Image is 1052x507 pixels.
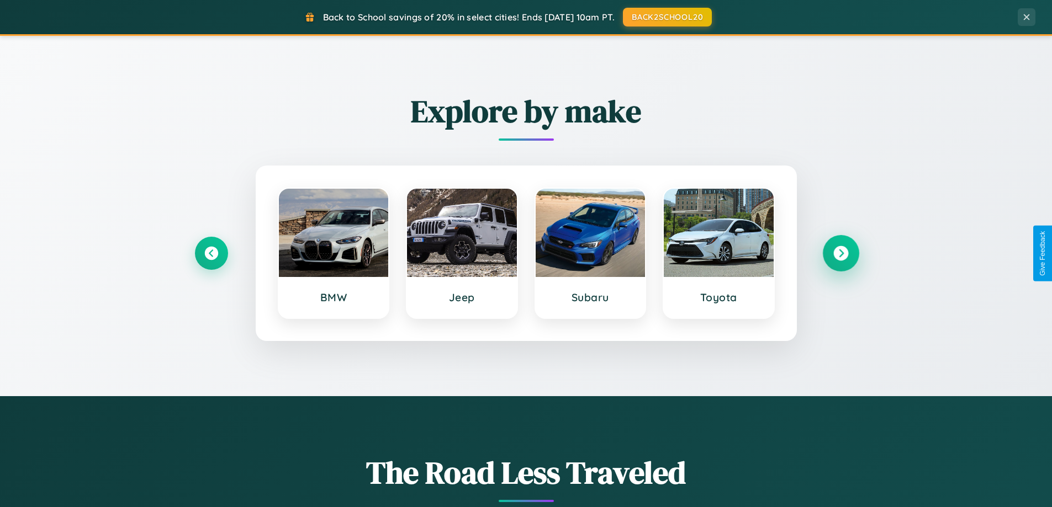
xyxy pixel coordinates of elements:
[1039,231,1046,276] div: Give Feedback
[675,291,763,304] h3: Toyota
[290,291,378,304] h3: BMW
[195,90,858,132] h2: Explore by make
[547,291,635,304] h3: Subaru
[323,12,615,23] span: Back to School savings of 20% in select cities! Ends [DATE] 10am PT.
[623,8,712,26] button: BACK2SCHOOL20
[195,451,858,494] h1: The Road Less Traveled
[418,291,506,304] h3: Jeep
